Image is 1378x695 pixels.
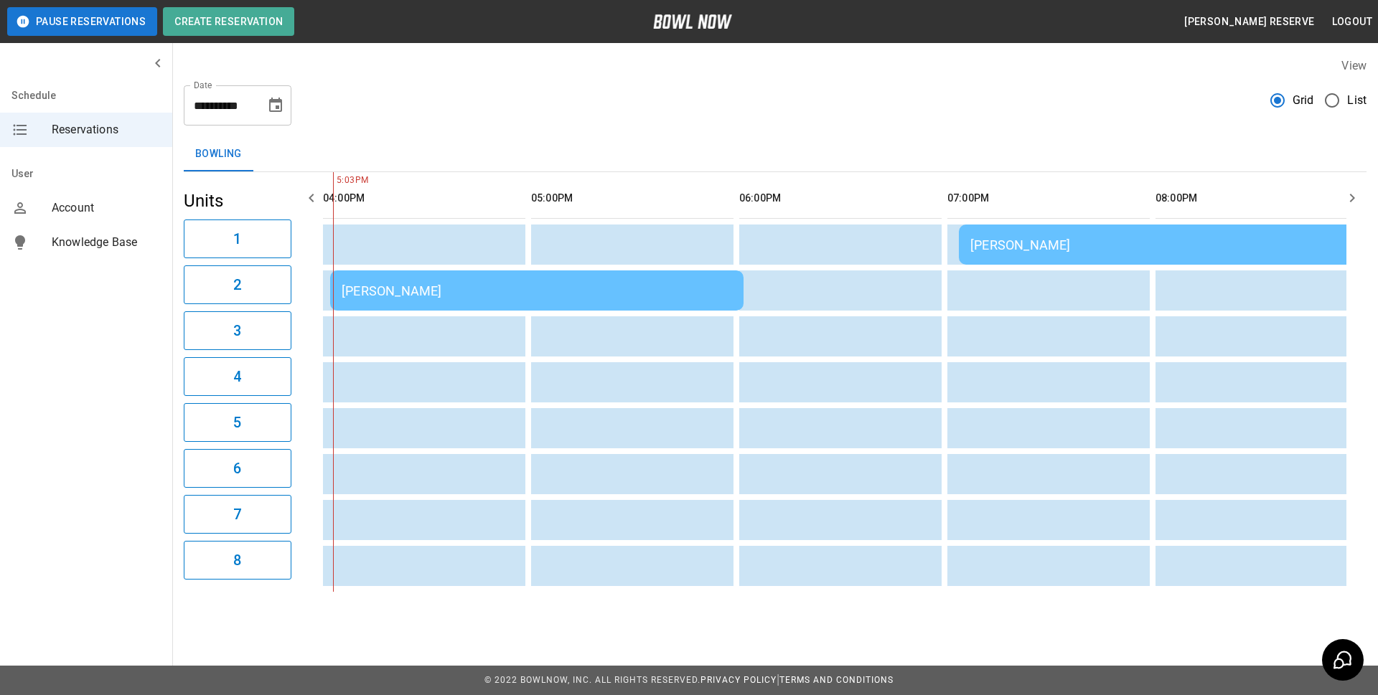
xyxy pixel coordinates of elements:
h6: 6 [233,457,241,480]
a: Privacy Policy [700,675,777,685]
span: Account [52,199,161,217]
span: Reservations [52,121,161,138]
button: Choose date, selected date is Sep 19, 2025 [261,91,290,120]
h6: 8 [233,549,241,572]
h6: 7 [233,503,241,526]
img: logo [653,14,732,29]
button: 2 [184,265,291,304]
button: 5 [184,403,291,442]
div: [PERSON_NAME] [342,283,732,298]
button: Create Reservation [163,7,294,36]
span: Grid [1293,92,1314,109]
h6: 4 [233,365,241,388]
a: Terms and Conditions [779,675,894,685]
button: Pause Reservations [7,7,157,36]
span: List [1347,92,1367,109]
button: Logout [1326,9,1378,35]
div: [PERSON_NAME] [970,237,1361,252]
h6: 2 [233,273,241,296]
button: 8 [184,541,291,580]
h5: Units [184,189,291,212]
span: © 2022 BowlNow, Inc. All Rights Reserved. [484,675,700,685]
h6: 3 [233,319,241,342]
button: [PERSON_NAME] reserve [1178,9,1320,35]
label: View [1341,59,1367,72]
h6: 1 [233,227,241,250]
button: Bowling [184,137,253,171]
button: 4 [184,357,291,396]
button: 3 [184,311,291,350]
h6: 5 [233,411,241,434]
button: 1 [184,219,291,258]
div: inventory tabs [184,137,1367,171]
span: Knowledge Base [52,234,161,251]
button: 7 [184,495,291,534]
span: 5:03PM [333,174,337,188]
button: 6 [184,449,291,488]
